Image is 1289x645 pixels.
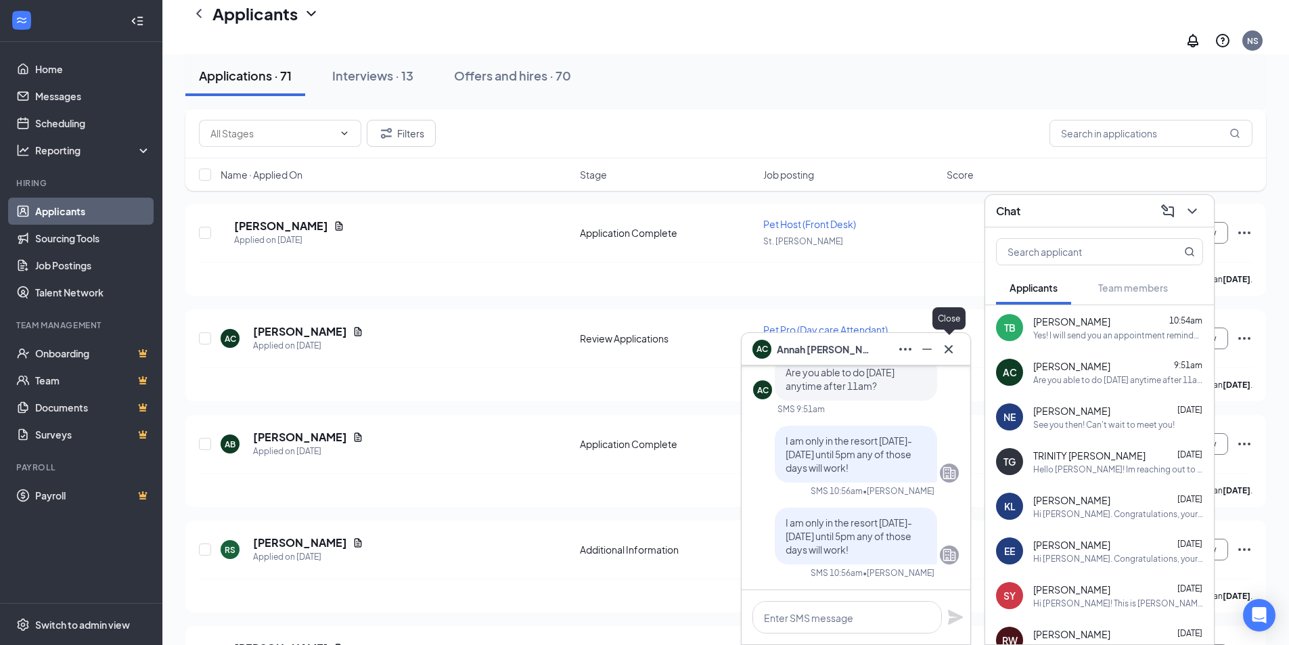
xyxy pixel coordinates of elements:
div: Applied on [DATE] [253,445,363,458]
input: All Stages [210,126,334,141]
svg: Filter [378,125,394,141]
span: [DATE] [1177,494,1202,504]
div: AC [225,333,236,344]
span: [DATE] [1177,449,1202,460]
span: [DATE] [1177,583,1202,594]
svg: WorkstreamLogo [15,14,28,27]
span: Applicants [1010,282,1058,294]
div: RS [225,544,235,556]
svg: Document [353,432,363,443]
div: Additional Information [580,543,755,556]
svg: Ellipses [897,341,913,357]
svg: Ellipses [1236,225,1252,241]
div: Review Applications [580,332,755,345]
svg: ChevronDown [303,5,319,22]
span: Stage [580,168,607,181]
div: SY [1003,589,1016,602]
a: Talent Network [35,279,151,306]
b: [DATE] [1223,380,1250,390]
div: Reporting [35,143,152,157]
span: Job posting [763,168,814,181]
svg: Company [941,465,957,481]
span: Annah [PERSON_NAME] [777,342,872,357]
b: [DATE] [1223,274,1250,284]
div: Are you able to do [DATE] anytime after 11am? [1033,374,1203,386]
svg: ChevronLeft [191,5,207,22]
span: Pet Pro (Day care Attendant) [763,324,888,336]
span: [PERSON_NAME] [1033,583,1110,596]
input: Search applicant [997,239,1157,265]
span: [PERSON_NAME] [1033,493,1110,507]
svg: Plane [947,609,964,625]
span: • [PERSON_NAME] [863,567,934,579]
button: Minimize [916,338,938,360]
div: Applications · 71 [199,67,292,84]
svg: ChevronDown [339,128,350,139]
div: Team Management [16,319,148,331]
a: Applicants [35,198,151,225]
svg: ChevronDown [1184,203,1200,219]
span: 10:54am [1169,315,1202,326]
div: TG [1003,455,1016,468]
h5: [PERSON_NAME] [253,430,347,445]
div: AC [1003,365,1017,379]
div: Applied on [DATE] [234,233,344,247]
span: 9:51am [1174,360,1202,370]
svg: Collapse [131,14,144,28]
b: [DATE] [1223,485,1250,495]
a: DocumentsCrown [35,394,151,421]
svg: Notifications [1185,32,1201,49]
svg: Analysis [16,143,30,157]
a: SurveysCrown [35,421,151,448]
div: Close [932,307,966,330]
svg: Ellipses [1236,436,1252,452]
h5: [PERSON_NAME] [234,219,328,233]
span: [PERSON_NAME] [1033,538,1110,552]
div: Switch to admin view [35,618,130,631]
svg: Company [941,547,957,563]
button: ChevronDown [1181,200,1203,222]
div: AB [225,439,235,450]
span: Name · Applied On [221,168,302,181]
div: NS [1247,35,1259,47]
span: [DATE] [1177,628,1202,638]
span: [PERSON_NAME] [1033,315,1110,328]
span: Pet Host (Front Desk) [763,218,856,230]
a: Job Postings [35,252,151,279]
a: OnboardingCrown [35,340,151,367]
button: Cross [938,338,959,360]
div: Open Intercom Messenger [1243,599,1275,631]
span: Team members [1098,282,1168,294]
svg: Settings [16,618,30,631]
span: [DATE] [1177,405,1202,415]
span: [PERSON_NAME] [1033,627,1110,641]
svg: MagnifyingGlass [1229,128,1240,139]
span: Score [947,168,974,181]
span: [PERSON_NAME] [1033,404,1110,418]
svg: Cross [941,341,957,357]
div: Payroll [16,462,148,473]
div: Hiring [16,177,148,189]
div: SMS 9:51am [777,403,825,415]
span: [DATE] [1177,539,1202,549]
div: SMS 10:56am [811,485,863,497]
a: Scheduling [35,110,151,137]
span: TRINITY [PERSON_NAME] [1033,449,1146,462]
h1: Applicants [212,2,298,25]
h5: [PERSON_NAME] [253,324,347,339]
a: Messages [35,83,151,110]
h5: [PERSON_NAME] [253,535,347,550]
button: ComposeMessage [1157,200,1179,222]
span: I am only in the resort [DATE]- [DATE] until 5pm any of those days will work! [786,516,912,556]
div: NE [1003,410,1016,424]
div: SMS 10:56am [811,567,863,579]
span: I am only in the resort [DATE]- [DATE] until 5pm any of those days will work! [786,435,912,474]
div: Interviews · 13 [332,67,413,84]
b: [DATE] [1223,591,1250,601]
div: KL [1004,499,1016,513]
div: Hi [PERSON_NAME]. Congratulations, your meeting with No Leash Needed for Pet Host (Front Desk) at... [1033,508,1203,520]
button: Filter Filters [367,120,436,147]
svg: ComposeMessage [1160,203,1176,219]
